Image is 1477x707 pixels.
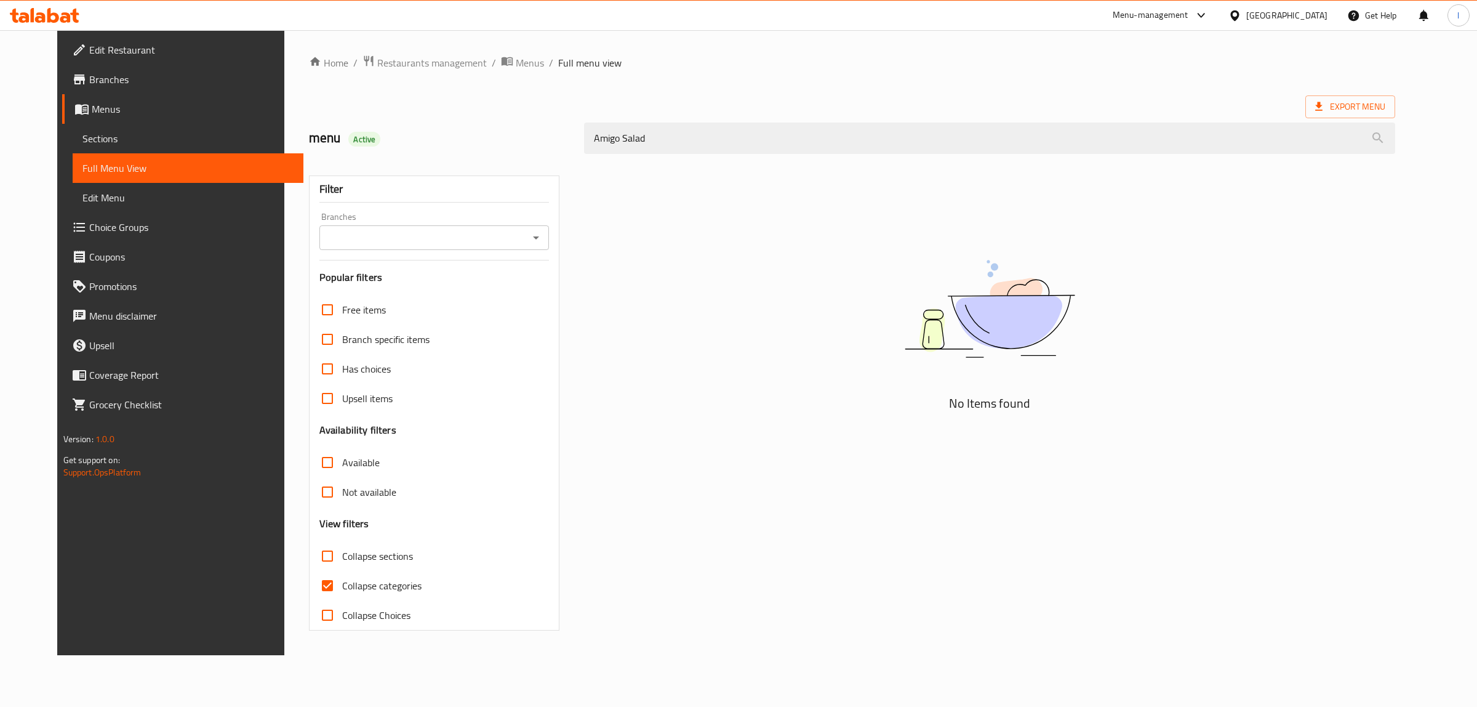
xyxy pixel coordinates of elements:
[353,55,358,70] li: /
[319,517,369,531] h3: View filters
[342,391,393,406] span: Upsell items
[836,394,1143,413] h5: No Items found
[1246,9,1327,22] div: [GEOGRAPHIC_DATA]
[342,485,396,499] span: Not available
[62,331,304,360] a: Upsell
[342,549,413,564] span: Collapse sections
[89,220,294,235] span: Choice Groups
[342,302,386,317] span: Free items
[95,431,114,447] span: 1.0.0
[73,183,304,212] a: Edit Menu
[82,131,294,146] span: Sections
[319,423,396,437] h3: Availability filters
[342,608,410,623] span: Collapse Choices
[63,431,94,447] span: Version:
[1457,9,1459,22] span: l
[62,35,304,65] a: Edit Restaurant
[1113,8,1188,23] div: Menu-management
[342,578,422,593] span: Collapse categories
[82,161,294,176] span: Full Menu View
[63,452,120,468] span: Get support on:
[62,272,304,301] a: Promotions
[62,94,304,124] a: Menus
[62,242,304,272] a: Coupons
[516,55,544,70] span: Menus
[527,229,545,246] button: Open
[89,249,294,264] span: Coupons
[89,279,294,294] span: Promotions
[549,55,553,70] li: /
[62,65,304,94] a: Branches
[309,55,348,70] a: Home
[73,153,304,183] a: Full Menu View
[836,227,1143,390] img: dish.svg
[82,190,294,205] span: Edit Menu
[558,55,622,70] span: Full menu view
[62,360,304,390] a: Coverage Report
[92,102,294,116] span: Menus
[342,455,380,470] span: Available
[63,464,142,480] a: Support.OpsPlatform
[89,42,294,57] span: Edit Restaurant
[89,72,294,87] span: Branches
[73,124,304,153] a: Sections
[62,390,304,419] a: Grocery Checklist
[492,55,496,70] li: /
[89,368,294,382] span: Coverage Report
[1305,95,1395,118] span: Export Menu
[362,55,487,71] a: Restaurants management
[319,176,549,203] div: Filter
[89,309,294,323] span: Menu disclaimer
[309,129,569,147] h2: menu
[348,134,380,145] span: Active
[309,55,1396,71] nav: breadcrumb
[348,132,380,147] div: Active
[584,123,1395,154] input: search
[89,397,294,412] span: Grocery Checklist
[377,55,487,70] span: Restaurants management
[342,362,391,376] span: Has choices
[501,55,544,71] a: Menus
[62,212,304,242] a: Choice Groups
[1315,99,1385,115] span: Export Menu
[89,338,294,353] span: Upsell
[342,332,430,347] span: Branch specific items
[319,270,549,285] h3: Popular filters
[62,301,304,331] a: Menu disclaimer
